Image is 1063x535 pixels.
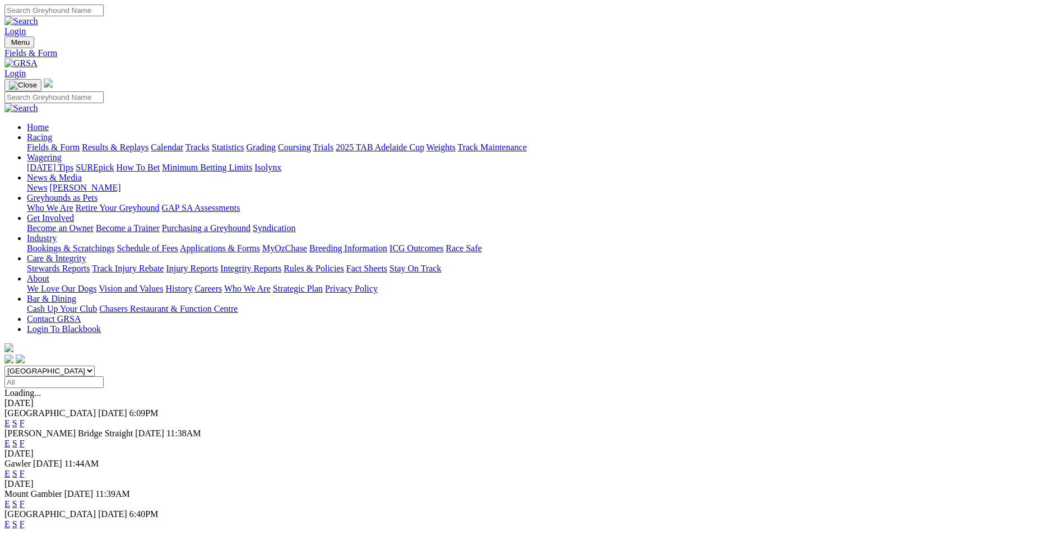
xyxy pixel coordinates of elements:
a: [PERSON_NAME] [49,183,120,192]
a: SUREpick [76,163,114,172]
a: Wagering [27,153,62,162]
span: 11:39AM [95,489,130,499]
img: GRSA [4,58,38,68]
a: S [12,439,17,448]
a: Track Maintenance [458,142,527,152]
a: Contact GRSA [27,314,81,324]
a: Login [4,26,26,36]
a: Industry [27,233,57,243]
button: Toggle navigation [4,79,41,91]
a: Login To Blackbook [27,324,101,334]
a: Become a Trainer [96,223,160,233]
img: Search [4,103,38,113]
div: [DATE] [4,479,1059,489]
a: [DATE] Tips [27,163,73,172]
a: Rules & Policies [284,264,344,273]
img: logo-grsa-white.png [4,343,13,352]
a: Breeding Information [309,243,387,253]
a: Home [27,122,49,132]
span: [GEOGRAPHIC_DATA] [4,408,96,418]
a: Cash Up Your Club [27,304,97,313]
div: Get Involved [27,223,1059,233]
a: GAP SA Assessments [162,203,240,213]
a: Who We Are [27,203,73,213]
div: Wagering [27,163,1059,173]
a: F [20,418,25,428]
a: S [12,499,17,509]
a: ICG Outcomes [389,243,443,253]
span: [DATE] [64,489,94,499]
div: About [27,284,1059,294]
a: Results & Replays [82,142,148,152]
a: E [4,418,10,428]
a: Careers [194,284,222,293]
a: Retire Your Greyhound [76,203,160,213]
a: E [4,469,10,478]
a: 2025 TAB Adelaide Cup [336,142,424,152]
a: E [4,439,10,448]
a: Fields & Form [27,142,80,152]
span: [PERSON_NAME] Bridge Straight [4,428,133,438]
span: Menu [11,38,30,47]
input: Select date [4,376,104,388]
span: 11:38AM [166,428,201,438]
div: Greyhounds as Pets [27,203,1059,213]
img: logo-grsa-white.png [44,79,53,87]
div: News & Media [27,183,1059,193]
a: Get Involved [27,213,74,223]
a: E [4,519,10,529]
a: Weights [426,142,456,152]
a: F [20,519,25,529]
div: Bar & Dining [27,304,1059,314]
a: Grading [247,142,276,152]
span: 6:40PM [129,509,159,519]
a: E [4,499,10,509]
div: Care & Integrity [27,264,1059,274]
div: Racing [27,142,1059,153]
img: Close [9,81,37,90]
span: [DATE] [98,408,127,418]
a: S [12,418,17,428]
a: F [20,439,25,448]
a: Who We Are [224,284,271,293]
a: About [27,274,49,283]
a: Trials [313,142,333,152]
div: Industry [27,243,1059,253]
button: Toggle navigation [4,36,34,48]
a: Statistics [212,142,244,152]
a: F [20,499,25,509]
a: Privacy Policy [325,284,378,293]
a: Fact Sheets [346,264,387,273]
a: MyOzChase [262,243,307,253]
a: Care & Integrity [27,253,86,263]
input: Search [4,4,104,16]
div: [DATE] [4,449,1059,459]
a: Schedule of Fees [117,243,178,253]
a: Integrity Reports [220,264,281,273]
a: Vision and Values [99,284,163,293]
a: Chasers Restaurant & Function Centre [99,304,238,313]
a: Tracks [185,142,210,152]
span: [DATE] [135,428,164,438]
a: How To Bet [117,163,160,172]
div: [DATE] [4,398,1059,408]
span: Gawler [4,459,31,468]
a: Fields & Form [4,48,1059,58]
a: Purchasing a Greyhound [162,223,250,233]
a: Minimum Betting Limits [162,163,252,172]
span: [DATE] [33,459,62,468]
a: Bar & Dining [27,294,76,303]
a: Coursing [278,142,311,152]
a: News & Media [27,173,82,182]
a: History [165,284,192,293]
a: Stewards Reports [27,264,90,273]
a: Strategic Plan [273,284,323,293]
input: Search [4,91,104,103]
a: Greyhounds as Pets [27,193,98,202]
a: F [20,469,25,478]
a: S [12,469,17,478]
span: 11:44AM [64,459,99,468]
span: Mount Gambier [4,489,62,499]
a: Racing [27,132,52,142]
